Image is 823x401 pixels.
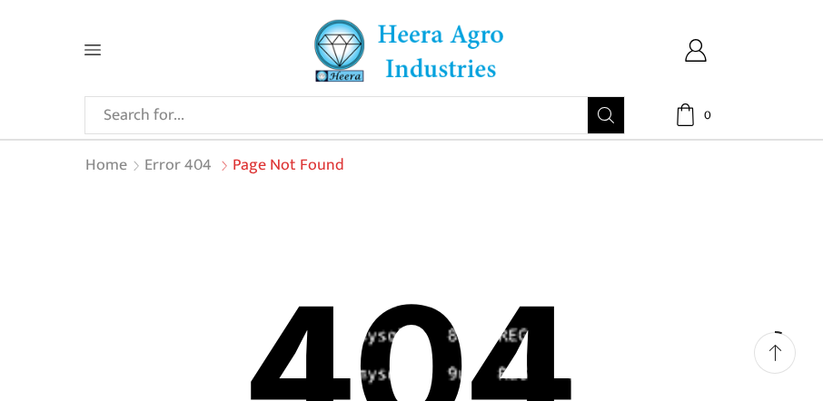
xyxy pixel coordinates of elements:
button: Search button [588,97,624,133]
a: Home [84,154,128,178]
span: Error 404 [144,152,212,179]
span: Page not found [233,152,344,179]
input: Search for... [94,97,588,133]
span: 0 [698,106,716,124]
a: 0 [652,103,739,126]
